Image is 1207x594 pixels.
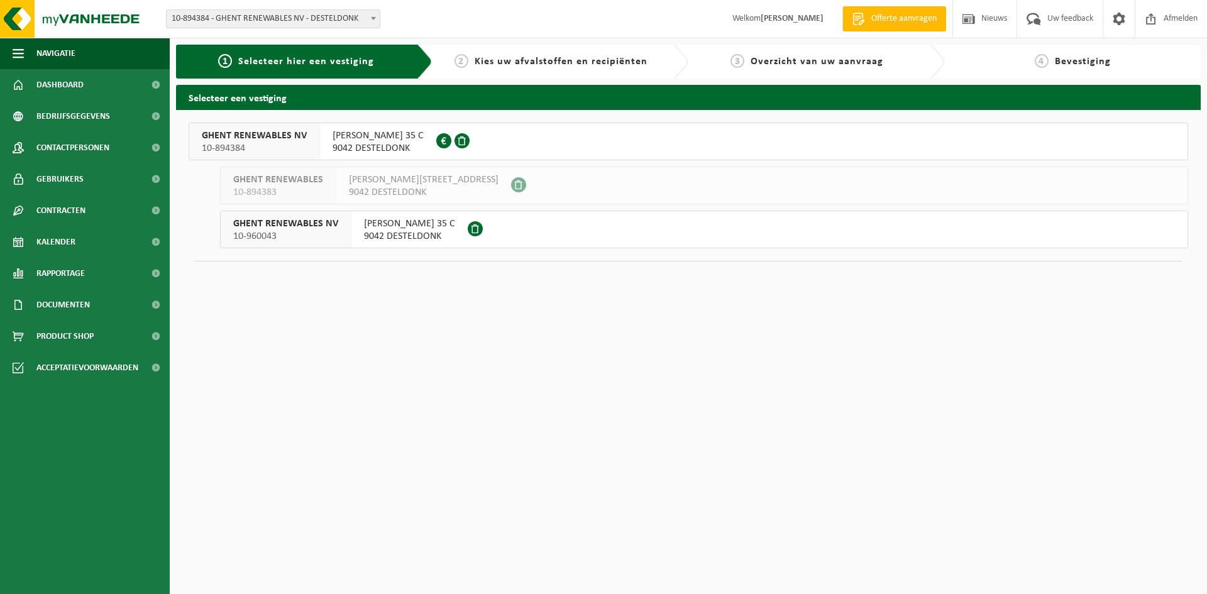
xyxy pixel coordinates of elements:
span: 9042 DESTELDONK [364,230,455,243]
span: 9042 DESTELDONK [333,142,424,155]
strong: [PERSON_NAME] [761,14,824,23]
span: 9042 DESTELDONK [349,186,499,199]
span: Kalender [36,226,75,258]
span: Contactpersonen [36,132,109,163]
button: GHENT RENEWABLES NV 10-894384 [PERSON_NAME] 35 C9042 DESTELDONK [189,123,1188,160]
span: Contracten [36,195,85,226]
span: Navigatie [36,38,75,69]
span: Overzicht van uw aanvraag [751,57,883,67]
span: 3 [730,54,744,68]
h2: Selecteer een vestiging [176,85,1201,109]
span: [PERSON_NAME] 35 C [333,129,424,142]
a: Offerte aanvragen [842,6,946,31]
span: 1 [218,54,232,68]
span: Documenten [36,289,90,321]
span: GHENT RENEWABLES NV [202,129,307,142]
span: Selecteer hier een vestiging [238,57,374,67]
span: 4 [1035,54,1049,68]
span: 10-960043 [233,230,338,243]
span: [PERSON_NAME][STREET_ADDRESS] [349,173,499,186]
span: Acceptatievoorwaarden [36,352,138,383]
button: GHENT RENEWABLES NV 10-960043 [PERSON_NAME] 35 C9042 DESTELDONK [220,211,1188,248]
span: Gebruikers [36,163,84,195]
span: Bevestiging [1055,57,1111,67]
span: Bedrijfsgegevens [36,101,110,132]
span: 10-894384 - GHENT RENEWABLES NV - DESTELDONK [167,10,380,28]
span: 10-894384 - GHENT RENEWABLES NV - DESTELDONK [166,9,380,28]
span: GHENT RENEWABLES NV [233,217,338,230]
span: Offerte aanvragen [868,13,940,25]
span: GHENT RENEWABLES [233,173,323,186]
span: [PERSON_NAME] 35 C [364,217,455,230]
span: Dashboard [36,69,84,101]
span: Kies uw afvalstoffen en recipiënten [475,57,648,67]
span: Rapportage [36,258,85,289]
span: Product Shop [36,321,94,352]
span: 10-894383 [233,186,323,199]
span: 2 [455,54,468,68]
span: 10-894384 [202,142,307,155]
